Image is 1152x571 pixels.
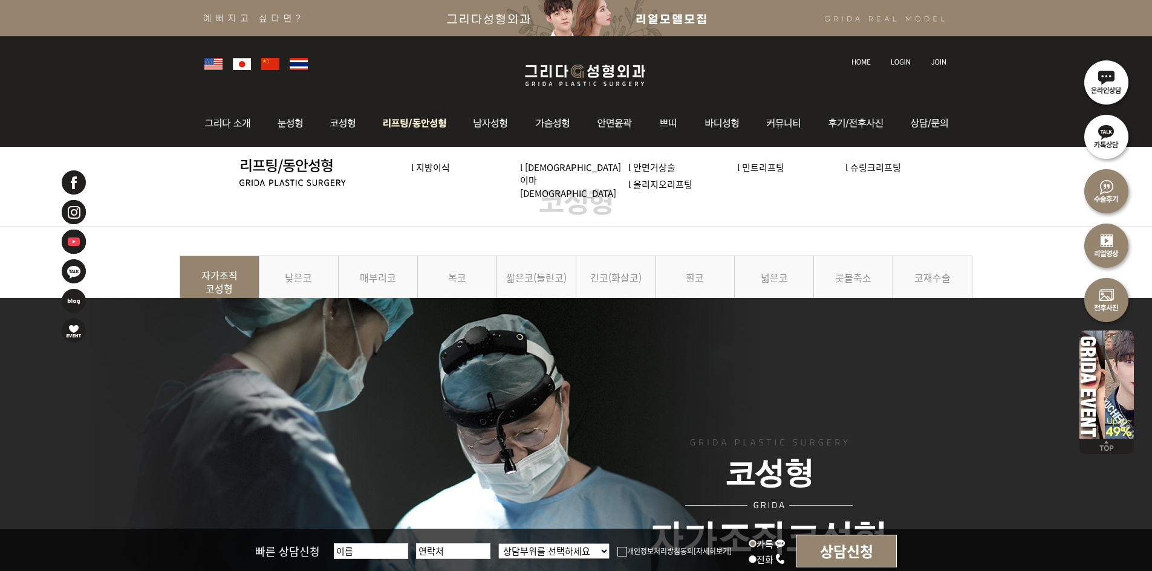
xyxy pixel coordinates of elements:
img: checkbox.png [617,547,627,556]
label: 카톡 [749,537,786,550]
a: 휜코 [656,256,735,311]
img: 온라인상담 [1079,54,1134,109]
a: 짧은코(들린코) [497,256,576,311]
img: 가슴성형 [522,100,584,147]
img: call_icon.png [775,553,786,564]
a: 복코 [418,256,497,311]
img: global_china.png [261,58,279,70]
img: 유투브 [60,228,87,255]
img: 수술후기 [1079,163,1134,218]
img: 쁘띠 [646,100,691,147]
label: 전화 [749,553,786,566]
img: 눈성형 [264,100,317,147]
img: 이벤트 [1079,326,1134,439]
img: 남자성형 [461,100,522,147]
a: 매부리코 [339,256,418,311]
a: 긴코(화살코) [576,256,656,311]
img: global_thailand.png [290,58,308,70]
img: 상담/문의 [900,100,954,147]
a: 넓은코 [735,256,814,311]
img: join_text.jpg [931,59,946,65]
input: 카톡 [749,540,757,547]
img: 커뮤니티 [753,100,816,147]
input: 전화 [749,555,757,563]
span: 빠른 상담신청 [255,543,320,559]
img: 동안성형 [369,100,461,147]
img: 네이버블로그 [60,288,87,314]
a: [자세히보기] [694,546,732,556]
img: 그리다소개 [198,100,264,147]
img: login_text.jpg [891,59,911,65]
a: 코재수술 [893,256,972,311]
a: l 올리지오리프팅 [628,178,692,190]
img: 그리다성형외과 [513,61,657,89]
img: 카카오톡 [60,258,87,285]
a: 자가조직코성형 [180,256,259,311]
img: home_text.jpg [851,59,871,65]
img: 위로가기 [1079,439,1134,454]
img: 안면윤곽 [584,100,646,147]
img: global_usa.png [204,58,223,70]
a: l 안면거상술 [628,161,675,173]
a: 콧볼축소 [814,256,893,311]
img: 후기/전후사진 [816,100,900,147]
img: 동안성형 [239,158,346,186]
img: 수술전후사진 [1079,272,1134,326]
img: 바디성형 [691,100,753,147]
a: l 지방이식 [411,161,450,173]
img: 인스타그램 [60,199,87,225]
input: 이름 [334,543,408,559]
img: kakao_icon.png [775,538,786,549]
label: 개인정보처리방침동의 [617,546,694,556]
img: 이벤트 [60,317,87,344]
a: l 슈링크리프팅 [845,161,901,173]
img: 카톡상담 [1079,109,1134,163]
input: 연락처 [416,543,490,559]
div: 자가조직 코성형 [180,268,259,295]
img: global_japan.png [233,58,251,70]
img: 리얼영상 [1079,218,1134,272]
input: 상담신청 [796,535,897,567]
img: 페이스북 [60,169,87,196]
a: l 민트리프팅 [737,161,784,173]
a: 낮은코 [259,256,339,311]
img: 코성형 [317,100,369,147]
a: l [DEMOGRAPHIC_DATA] 이마[DEMOGRAPHIC_DATA] [520,161,621,199]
